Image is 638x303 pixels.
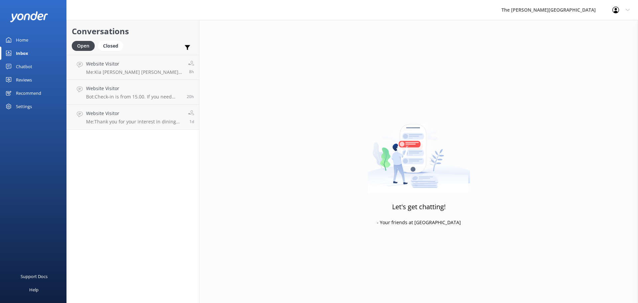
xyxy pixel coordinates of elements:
[16,100,32,113] div: Settings
[189,119,194,124] span: Aug 19 2025 06:46pm (UTC +12:00) Pacific/Auckland
[29,283,39,296] div: Help
[377,219,461,226] p: - Your friends at [GEOGRAPHIC_DATA]
[16,60,32,73] div: Chatbot
[16,73,32,86] div: Reviews
[86,85,182,92] h4: Website Visitor
[189,69,194,75] span: Aug 21 2025 05:40am (UTC +12:00) Pacific/Auckland
[98,41,123,51] div: Closed
[86,69,183,75] p: Me: Kia [PERSON_NAME] [PERSON_NAME], Thank you for your message, Wi will send you the receipt to ...
[86,119,183,125] p: Me: Thank you for your interest in dining with us at True South Dining Room. While our Snack Food...
[72,41,95,51] div: Open
[86,60,183,68] h4: Website Visitor
[10,11,48,22] img: yonder-white-logo.png
[67,80,199,105] a: Website VisitorBot:Check-in is from 15.00. If you need early check-in, it's subject to availabili...
[67,105,199,130] a: Website VisitorMe:Thank you for your interest in dining with us at True South Dining Room. While ...
[86,94,182,100] p: Bot: Check-in is from 15.00. If you need early check-in, it's subject to availability and fees ma...
[72,42,98,49] a: Open
[187,94,194,99] span: Aug 20 2025 05:29pm (UTC +12:00) Pacific/Auckland
[16,33,28,47] div: Home
[98,42,127,49] a: Closed
[72,25,194,38] h2: Conversations
[368,110,470,193] img: artwork of a man stealing a conversation from at giant smartphone
[67,55,199,80] a: Website VisitorMe:Kia [PERSON_NAME] [PERSON_NAME], Thank you for your message, Wi will send you t...
[86,110,183,117] h4: Website Visitor
[392,202,446,212] h3: Let's get chatting!
[16,47,28,60] div: Inbox
[21,270,48,283] div: Support Docs
[16,86,41,100] div: Recommend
